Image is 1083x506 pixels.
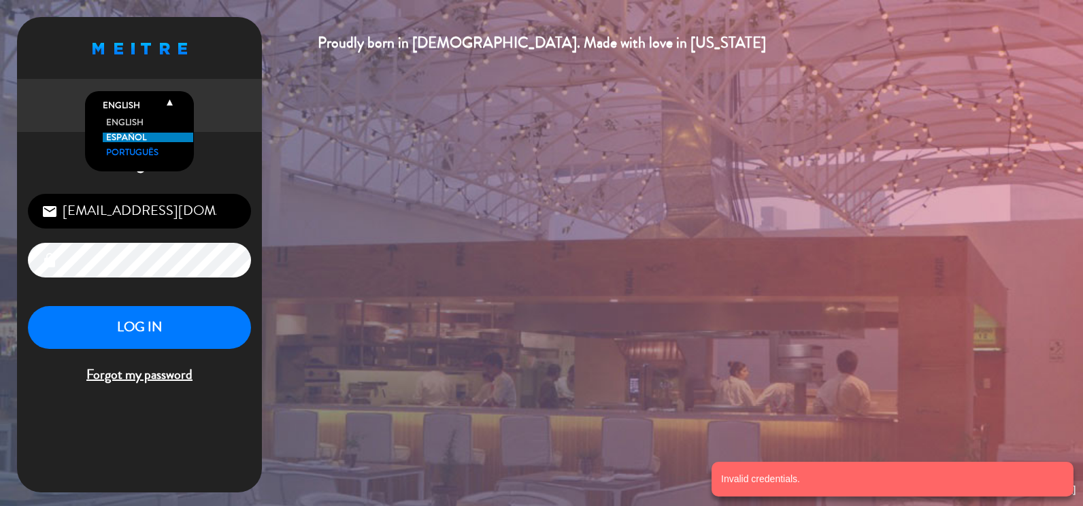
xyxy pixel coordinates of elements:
i: lock [41,252,58,269]
h1: Log in [17,150,262,173]
span: English [99,99,140,112]
input: Email [28,194,251,229]
span: Forgot my password [28,364,251,386]
a: Español [103,133,193,142]
a: Português [103,148,193,157]
i: email [41,203,58,220]
button: LOG IN [28,306,251,349]
a: English [103,118,193,127]
notyf-toast: Invalid credentials. [712,462,1073,496]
